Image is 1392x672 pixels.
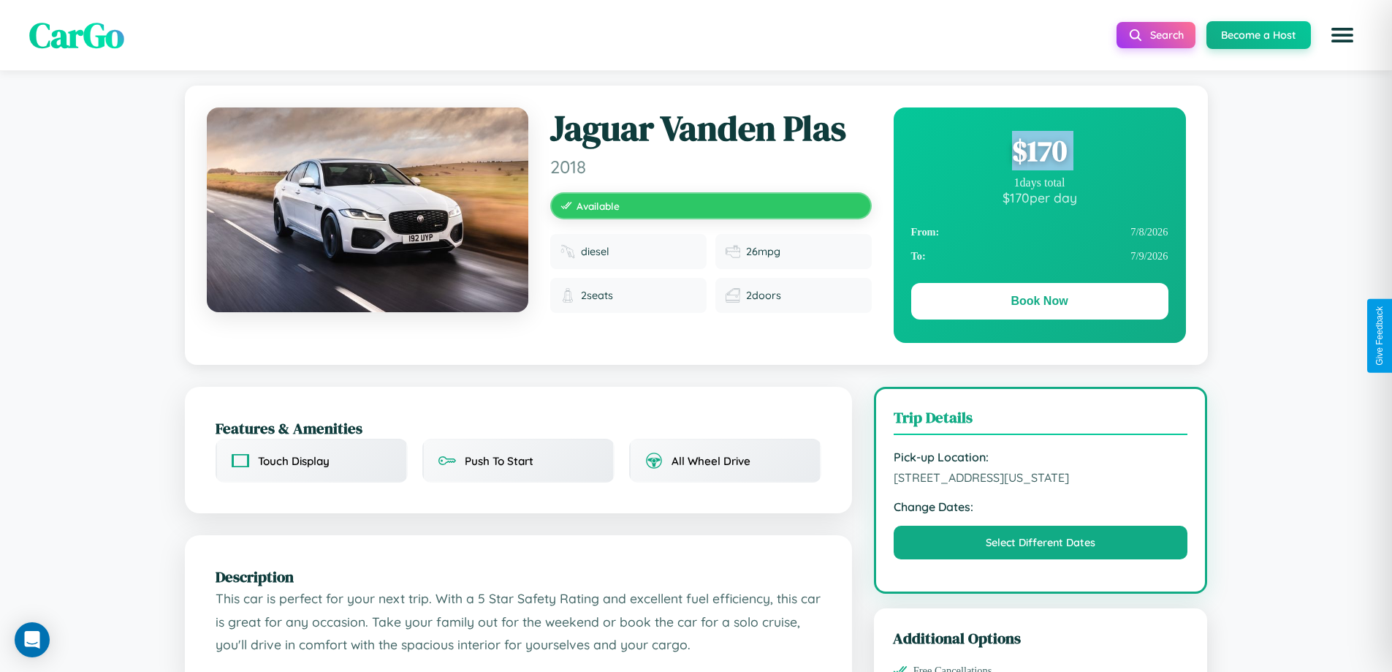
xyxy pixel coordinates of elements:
[258,454,330,468] span: Touch Display
[893,627,1189,649] h3: Additional Options
[216,418,821,439] h2: Features & Amenities
[746,289,781,302] span: 2 doors
[911,244,1168,268] div: 7 / 9 / 2026
[911,189,1168,205] div: $ 170 per day
[560,244,575,259] img: Fuel type
[29,11,124,59] span: CarGo
[911,176,1168,189] div: 1 days total
[911,226,940,238] strong: From:
[911,250,926,263] strong: To:
[746,245,780,258] span: 26 mpg
[560,288,575,303] img: Seats
[1206,21,1311,49] button: Become a Host
[894,499,1188,514] strong: Change Dates:
[216,587,821,657] p: This car is perfect for your next trip. With a 5 Star Safety Rating and excellent fuel efficiency...
[465,454,533,468] span: Push To Start
[216,566,821,587] h2: Description
[581,245,609,258] span: diesel
[1322,15,1363,56] button: Open menu
[1117,22,1195,48] button: Search
[894,526,1188,559] button: Select Different Dates
[672,454,750,468] span: All Wheel Drive
[577,200,620,212] span: Available
[726,288,740,303] img: Doors
[894,470,1188,485] span: [STREET_ADDRESS][US_STATE]
[894,407,1188,435] h3: Trip Details
[1150,29,1184,42] span: Search
[550,156,872,178] span: 2018
[1374,306,1385,366] div: Give Feedback
[207,107,528,312] img: Jaguar Vanden Plas 2018
[894,450,1188,464] strong: Pick-up Location:
[15,622,50,657] div: Open Intercom Messenger
[911,131,1168,170] div: $ 170
[550,107,872,150] h1: Jaguar Vanden Plas
[911,283,1168,320] button: Book Now
[581,289,613,302] span: 2 seats
[911,220,1168,244] div: 7 / 8 / 2026
[726,244,740,259] img: Fuel efficiency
